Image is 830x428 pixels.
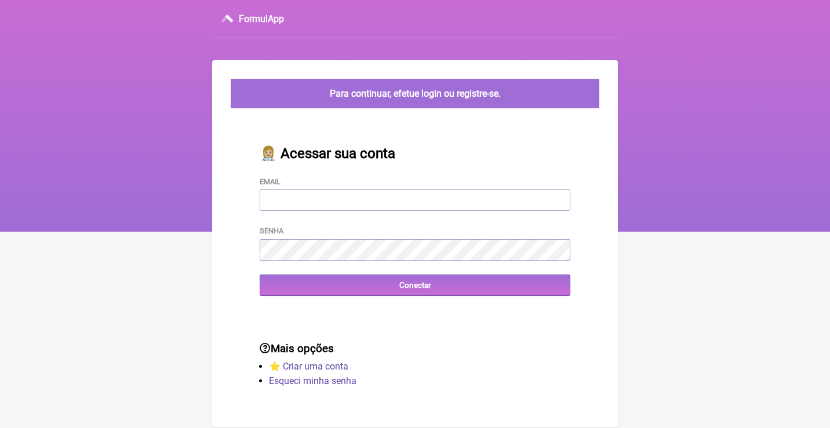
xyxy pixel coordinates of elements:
input: Conectar [260,275,570,296]
div: Para continuar, efetue login ou registre-se. [231,79,599,108]
a: ⭐️ Criar uma conta [269,361,348,372]
a: Esqueci minha senha [269,375,356,386]
label: Senha [260,226,283,235]
label: Email [260,177,281,186]
h3: Mais opções [260,342,570,355]
h2: 👩🏼‍⚕️ Acessar sua conta [260,145,570,162]
h3: FormulApp [239,13,284,24]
